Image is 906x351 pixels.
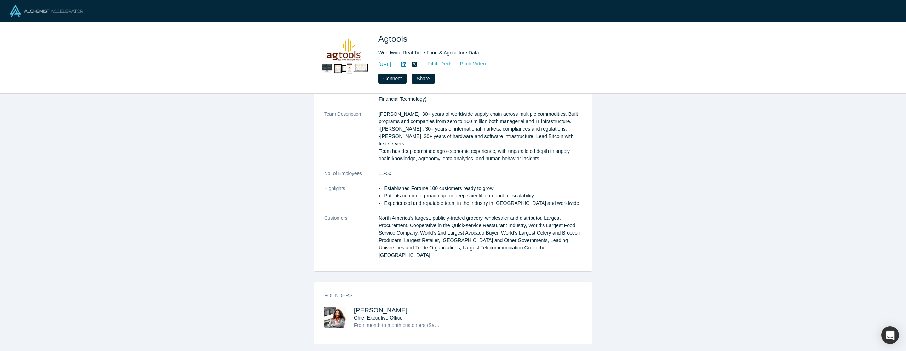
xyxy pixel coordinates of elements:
[384,200,582,207] li: Experienced and reputable team in the industry in [GEOGRAPHIC_DATA] and worldwide
[324,110,379,170] dt: Team Description
[384,192,582,200] li: Patents confirming roadmap for deep scientific product for scalability
[324,214,379,266] dt: Customers
[452,60,486,68] a: Pitch Video
[378,34,410,44] span: Agtools
[324,292,572,299] h3: Founders
[10,5,83,17] img: Alchemist Logo
[420,60,452,68] a: Pitch Deck
[378,74,407,84] button: Connect
[379,214,582,259] dd: North America’s largest, publicly-traded grocery, wholesaler and distributor, Largest Procurement...
[379,110,582,162] p: [PERSON_NAME]: 30+ years of worldwide supply chain across multiple commodities. Built programs an...
[324,170,379,185] dt: No. of Employees
[324,307,346,328] img: Martha Montoya's Profile Image
[354,322,603,328] span: From month to month customers (SaaS) to Enterprise multiyear contracts (Enterprise), Internationa...
[354,315,404,321] span: Chief Executive Officer
[412,74,435,84] button: Share
[324,185,379,214] dt: Highlights
[378,49,577,57] div: Worldwide Real Time Food & Agriculture Data
[319,33,368,82] img: Agtools's Logo
[384,185,582,192] li: Established Fortune 100 customers ready to grow
[379,170,582,177] dd: 11-50
[378,61,391,68] a: [URL]
[354,307,408,314] a: [PERSON_NAME]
